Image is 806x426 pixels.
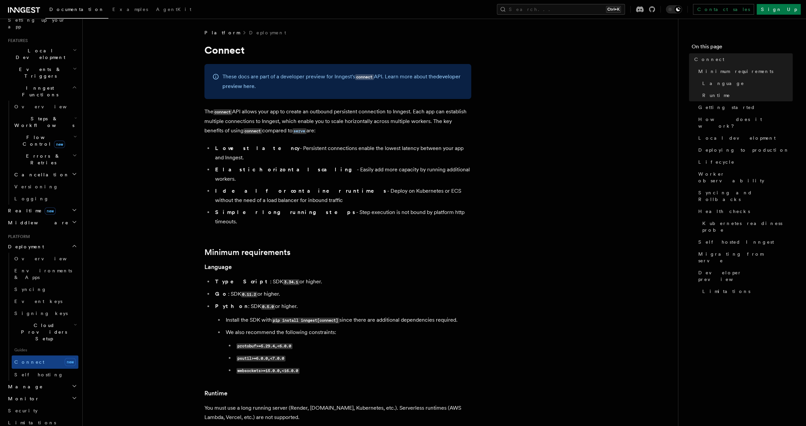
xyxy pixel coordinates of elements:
span: Health checks [698,208,750,215]
a: How does it work? [696,113,793,132]
li: : SDK or higher. [213,277,471,287]
code: connect [355,74,374,80]
a: Examples [108,2,152,18]
a: Signing keys [12,307,78,319]
button: Inngest Functions [5,82,78,101]
span: Middleware [5,219,69,226]
li: - Deploy on Kubernetes or ECS without the need of a load balancer for inbound traffic [213,186,471,205]
span: Security [8,408,38,413]
span: Documentation [49,7,104,12]
a: Getting started [696,101,793,113]
a: Environments & Apps [12,265,78,283]
a: Developer preview [696,267,793,285]
span: Cancellation [12,171,69,178]
span: Platform [5,234,30,239]
span: Local development [698,135,776,141]
a: Syncing [12,283,78,295]
strong: Elastic horizontal scaling [215,166,357,173]
span: Overview [14,104,83,109]
span: Minimum requirements [698,68,773,75]
a: serve [292,127,306,134]
button: Events & Triggers [5,63,78,82]
span: Lifecycle [698,159,735,165]
span: Deployment [5,243,44,250]
strong: Ideal for container runtimes [215,188,387,194]
code: pip install inngest[connect] [272,318,339,323]
strong: Go [215,291,228,297]
span: Migrating from serve [698,251,793,264]
button: Manage [5,381,78,393]
a: Connectnew [12,355,78,369]
span: Steps & Workflows [12,115,74,129]
code: serve [292,128,306,134]
a: Lifecycle [696,156,793,168]
code: 3.34.1 [283,279,299,285]
div: Inngest Functions [5,101,78,205]
li: Install the SDK with since there are additional dependencies required. [224,315,471,325]
span: Inngest Functions [5,85,72,98]
span: Monitor [5,395,39,402]
kbd: Ctrl+K [606,6,621,13]
strong: Simpler long running steps [215,209,356,215]
a: Documentation [45,2,108,19]
span: Self hosting [14,372,63,377]
strong: Python [215,303,248,309]
p: You must use a long running server (Render, [DOMAIN_NAME], Kubernetes, etc.). Serverless runtimes... [204,403,471,422]
span: Language [702,80,744,87]
button: Middleware [5,217,78,229]
code: 0.11.2 [241,292,257,297]
span: Deploying to production [698,147,789,153]
a: Contact sales [693,4,754,15]
span: new [45,207,56,215]
a: Runtime [700,89,793,101]
span: Flow Control [12,134,73,147]
span: Developer preview [698,269,793,283]
a: Minimum requirements [204,248,290,257]
li: - Easily add more capacity by running additional workers. [213,165,471,184]
a: Language [700,77,793,89]
span: Features [5,38,28,43]
a: Kubernetes readiness probe [700,217,793,236]
span: AgentKit [156,7,191,12]
a: Versioning [12,181,78,193]
a: Deploying to production [696,144,793,156]
span: Examples [112,7,148,12]
span: Kubernetes readiness probe [702,220,793,233]
span: Self hosted Inngest [698,239,774,245]
li: : SDK or higher. [213,289,471,299]
span: How does it work? [698,116,793,129]
button: Cloud Providers Setup [12,319,78,345]
code: protobuf>=5.29.4,<6.0.0 [236,343,292,349]
span: Guides [12,345,78,355]
span: Realtime [5,207,56,214]
strong: Lowest latency [215,145,300,151]
span: Logging [14,196,49,201]
span: Errors & Retries [12,153,72,166]
span: Limitations [8,420,56,425]
a: AgentKit [152,2,195,18]
li: - Persistent connections enable the lowest latency between your app and Inngest. [213,144,471,162]
a: Self hosting [12,369,78,381]
span: Events & Triggers [5,66,73,79]
a: Connect [692,53,793,65]
button: Monitor [5,393,78,405]
span: Platform [204,29,240,36]
h4: On this page [692,43,793,53]
span: new [65,358,76,366]
a: Setting up your app [5,14,78,33]
span: Event keys [14,299,62,304]
a: Security [5,405,78,417]
a: Worker observability [696,168,793,187]
strong: TypeScript [215,278,270,285]
code: websockets>=15.0.0,<16.0.0 [236,368,299,374]
code: psutil>=6.0.0,<7.0.0 [236,356,285,361]
span: Cloud Providers Setup [12,322,74,342]
a: Local development [696,132,793,144]
h1: Connect [204,44,471,56]
li: - Step execution is not bound by platform http timeouts. [213,208,471,226]
span: Connect [694,56,724,63]
button: Steps & Workflows [12,113,78,131]
button: Toggle dark mode [666,5,682,13]
button: Errors & Retries [12,150,78,169]
a: Limitations [700,285,793,297]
